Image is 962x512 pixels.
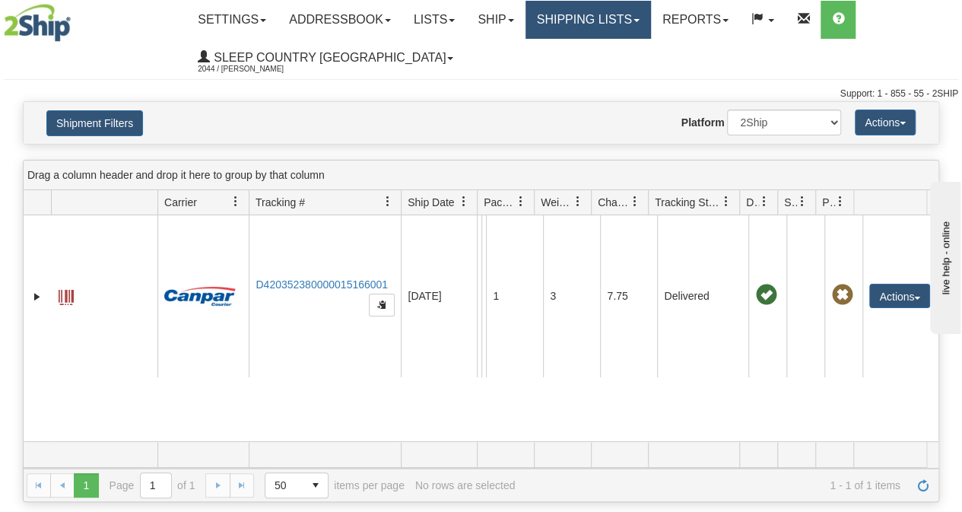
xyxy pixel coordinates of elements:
span: Tracking Status [655,195,721,210]
td: Sleep Country [GEOGRAPHIC_DATA] Shipping department [GEOGRAPHIC_DATA] [GEOGRAPHIC_DATA] Brampton ... [477,215,481,377]
a: Tracking # filter column settings [375,189,401,215]
td: 3 [543,215,600,377]
button: Shipment Filters [46,110,143,136]
button: Copy to clipboard [369,294,395,316]
a: Addressbook [278,1,402,39]
a: D420352380000015166001 [256,278,388,291]
span: Carrier [164,195,197,210]
span: select [303,473,328,498]
span: 1 - 1 of 1 items [525,479,900,491]
span: Tracking # [256,195,305,210]
span: On time [755,285,776,306]
span: Pickup Status [822,195,835,210]
img: logo2044.jpg [4,4,71,42]
a: Shipment Issues filter column settings [789,189,815,215]
a: Label [59,283,74,307]
span: Shipment Issues [784,195,797,210]
a: Expand [30,289,45,304]
span: 50 [275,478,294,493]
a: Refresh [911,473,935,498]
a: Sleep Country [GEOGRAPHIC_DATA] 2044 / [PERSON_NAME] [186,39,465,77]
button: Actions [855,110,916,135]
div: live help - online [11,13,141,24]
td: [DATE] [401,215,477,377]
span: Page of 1 [110,472,195,498]
span: Page sizes drop down [265,472,329,498]
img: 14 - Canpar [164,287,236,306]
span: items per page [265,472,405,498]
a: Weight filter column settings [565,189,591,215]
iframe: chat widget [927,178,960,333]
a: Charge filter column settings [622,189,648,215]
a: Ship Date filter column settings [451,189,477,215]
a: Carrier filter column settings [223,189,249,215]
a: Delivery Status filter column settings [751,189,777,215]
a: Shipping lists [525,1,651,39]
td: 7.75 [600,215,657,377]
span: Sleep Country [GEOGRAPHIC_DATA] [210,51,446,64]
a: Settings [186,1,278,39]
span: Packages [484,195,516,210]
span: Charge [598,195,630,210]
div: Support: 1 - 855 - 55 - 2SHIP [4,87,958,100]
span: Ship Date [408,195,454,210]
td: Delivered [657,215,748,377]
a: Tracking Status filter column settings [713,189,739,215]
label: Platform [681,115,725,130]
span: Weight [541,195,573,210]
a: Reports [651,1,740,39]
span: Page 1 [74,473,98,498]
span: 2044 / [PERSON_NAME] [198,62,312,77]
a: Lists [402,1,466,39]
div: grid grouping header [24,161,938,190]
span: Pickup Not Assigned [831,285,852,306]
div: No rows are selected [415,479,516,491]
a: Pickup Status filter column settings [827,189,853,215]
a: Packages filter column settings [508,189,534,215]
input: Page 1 [141,473,171,498]
button: Actions [869,284,930,308]
td: [PERSON_NAME] [PERSON_NAME] CA ON TORONTO M4V 2Z3 [481,215,486,377]
a: Ship [466,1,525,39]
span: Delivery Status [746,195,759,210]
td: 1 [486,215,543,377]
